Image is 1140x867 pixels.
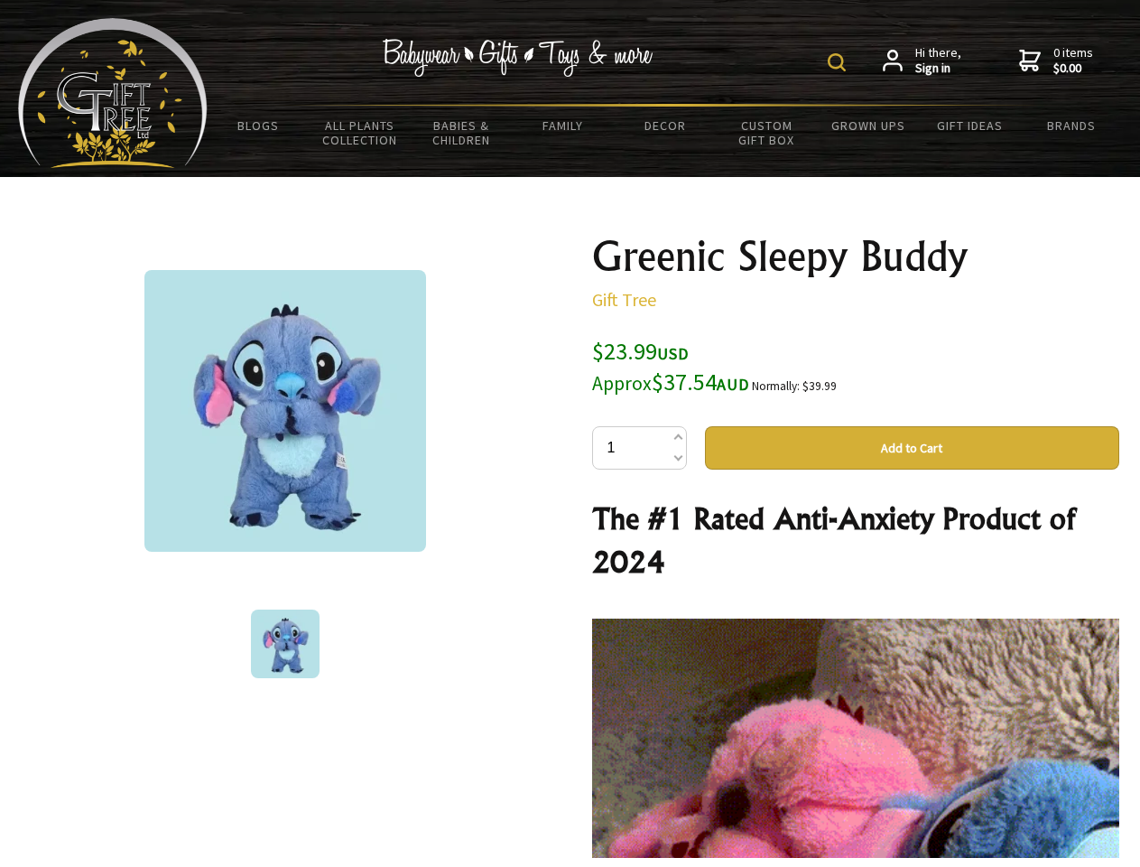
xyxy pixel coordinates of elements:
span: 0 items [1053,44,1093,77]
strong: Sign in [915,61,961,77]
button: Add to Cart [705,426,1119,470]
a: BLOGS [208,107,310,144]
small: Approx [592,371,652,396]
a: Custom Gift Box [716,107,818,159]
span: Hi there, [915,45,961,77]
a: Babies & Children [411,107,513,159]
img: Babyware - Gifts - Toys and more... [18,18,208,168]
a: Decor [614,107,716,144]
a: Family [513,107,615,144]
img: product search [828,53,846,71]
a: All Plants Collection [310,107,412,159]
a: Hi there,Sign in [883,45,961,77]
small: Normally: $39.99 [752,378,837,394]
strong: $0.00 [1053,61,1093,77]
img: Greenic Sleepy Buddy [144,270,426,552]
a: Gift Ideas [919,107,1021,144]
h1: Greenic Sleepy Buddy [592,235,1119,278]
span: $23.99 $37.54 [592,336,749,396]
a: Brands [1021,107,1123,144]
span: AUD [717,374,749,395]
img: Greenic Sleepy Buddy [251,610,320,678]
span: USD [657,343,689,364]
a: Gift Tree [592,288,656,311]
img: Babywear - Gifts - Toys & more [383,39,653,77]
a: 0 items$0.00 [1019,45,1093,77]
strong: The #1 Rated Anti-Anxiety Product of 2024 [592,500,1075,580]
a: Grown Ups [817,107,919,144]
